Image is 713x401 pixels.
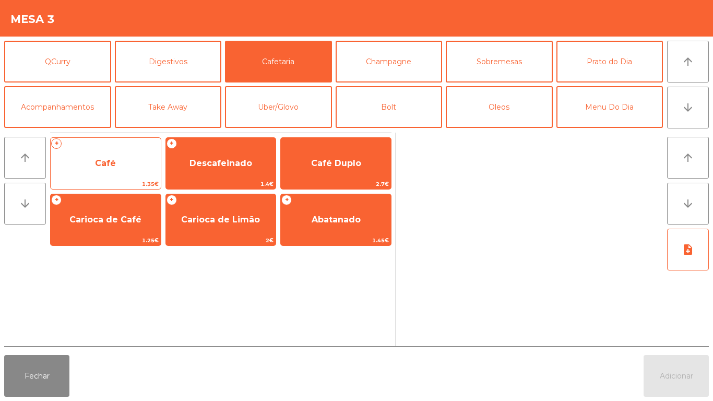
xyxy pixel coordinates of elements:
[4,41,111,82] button: QCurry
[115,86,222,128] button: Take Away
[667,87,709,128] button: arrow_downward
[4,355,69,397] button: Fechar
[556,86,663,128] button: Menu Do Dia
[115,41,222,82] button: Digestivos
[19,197,31,210] i: arrow_downward
[225,41,332,82] button: Cafetaria
[281,195,292,205] span: +
[166,235,276,245] span: 2€
[336,86,443,128] button: Bolt
[281,235,391,245] span: 1.45€
[51,179,161,189] span: 1.35€
[225,86,332,128] button: Uber/Glovo
[667,183,709,225] button: arrow_downward
[189,158,252,168] span: Descafeinado
[166,179,276,189] span: 1.4€
[312,215,361,225] span: Abatanado
[667,229,709,270] button: note_add
[181,215,260,225] span: Carioca de Limão
[4,183,46,225] button: arrow_downward
[311,158,361,168] span: Café Duplo
[682,101,694,114] i: arrow_downward
[667,137,709,179] button: arrow_upward
[682,243,694,256] i: note_add
[667,41,709,82] button: arrow_upward
[682,55,694,68] i: arrow_upward
[95,158,116,168] span: Café
[556,41,663,82] button: Prato do Dia
[51,195,62,205] span: +
[682,151,694,164] i: arrow_upward
[281,179,391,189] span: 2.7€
[4,86,111,128] button: Acompanhamentos
[10,11,55,27] h4: Mesa 3
[446,41,553,82] button: Sobremesas
[19,151,31,164] i: arrow_upward
[4,137,46,179] button: arrow_upward
[167,195,177,205] span: +
[51,235,161,245] span: 1.25€
[69,215,141,225] span: Carioca de Café
[167,138,177,149] span: +
[682,197,694,210] i: arrow_downward
[51,138,62,149] span: +
[336,41,443,82] button: Champagne
[446,86,553,128] button: Oleos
